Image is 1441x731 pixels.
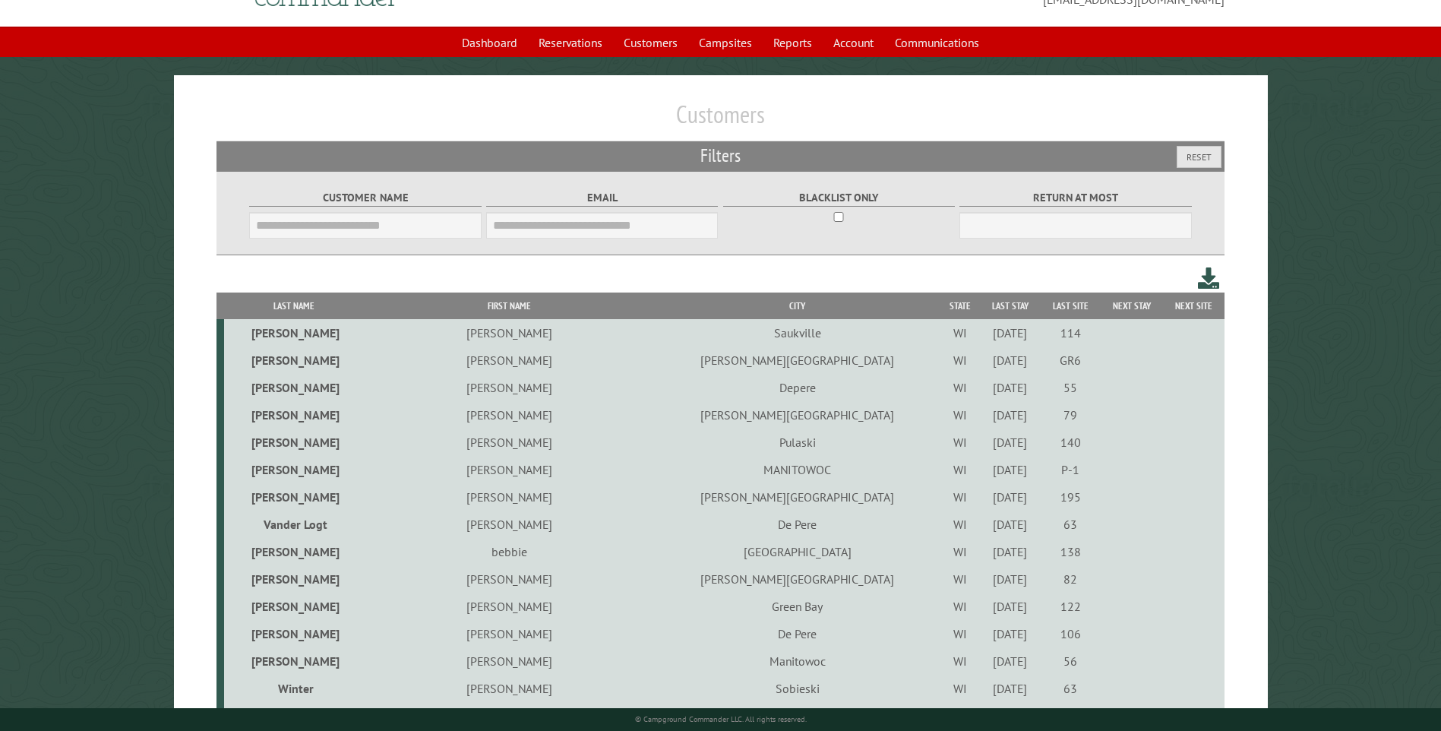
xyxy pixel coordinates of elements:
[982,517,1038,532] div: [DATE]
[1041,647,1101,675] td: 56
[940,401,979,429] td: WI
[654,675,940,702] td: Sobieski
[364,647,655,675] td: [PERSON_NAME]
[364,511,655,538] td: [PERSON_NAME]
[1041,429,1101,456] td: 140
[982,599,1038,614] div: [DATE]
[654,483,940,511] td: [PERSON_NAME][GEOGRAPHIC_DATA]
[364,347,655,374] td: [PERSON_NAME]
[1041,620,1101,647] td: 106
[364,593,655,620] td: [PERSON_NAME]
[654,456,940,483] td: MANITOWOC
[224,538,363,565] td: [PERSON_NAME]
[224,620,363,647] td: [PERSON_NAME]
[654,374,940,401] td: Depere
[940,429,979,456] td: WI
[654,647,940,675] td: Manitowoc
[364,675,655,702] td: [PERSON_NAME]
[1041,401,1101,429] td: 79
[654,565,940,593] td: [PERSON_NAME][GEOGRAPHIC_DATA]
[224,593,363,620] td: [PERSON_NAME]
[224,319,363,347] td: [PERSON_NAME]
[723,189,955,207] label: Blacklist only
[224,565,363,593] td: [PERSON_NAME]
[364,456,655,483] td: [PERSON_NAME]
[1041,538,1101,565] td: 138
[654,702,940,729] td: Brillion
[224,511,363,538] td: Vander Logt
[982,353,1038,368] div: [DATE]
[224,702,363,729] td: [PERSON_NAME]
[615,28,687,57] a: Customers
[1164,293,1225,319] th: Next Site
[364,565,655,593] td: [PERSON_NAME]
[486,189,718,207] label: Email
[940,319,979,347] td: WI
[940,456,979,483] td: WI
[654,319,940,347] td: Saukville
[690,28,761,57] a: Campsites
[224,293,363,319] th: Last Name
[1041,702,1101,729] td: 128
[654,538,940,565] td: [GEOGRAPHIC_DATA]
[982,380,1038,395] div: [DATE]
[654,593,940,620] td: Green Bay
[982,325,1038,340] div: [DATE]
[982,626,1038,641] div: [DATE]
[224,401,363,429] td: [PERSON_NAME]
[982,407,1038,422] div: [DATE]
[1041,374,1101,401] td: 55
[1198,264,1220,293] a: Download this customer list (.csv)
[982,462,1038,477] div: [DATE]
[764,28,821,57] a: Reports
[654,347,940,374] td: [PERSON_NAME][GEOGRAPHIC_DATA]
[453,28,526,57] a: Dashboard
[224,647,363,675] td: [PERSON_NAME]
[940,347,979,374] td: WI
[224,347,363,374] td: [PERSON_NAME]
[654,511,940,538] td: De Pere
[982,435,1038,450] div: [DATE]
[635,714,807,724] small: © Campground Commander LLC. All rights reserved.
[224,456,363,483] td: [PERSON_NAME]
[224,429,363,456] td: [PERSON_NAME]
[1041,456,1101,483] td: P-1
[940,293,979,319] th: State
[216,100,1224,141] h1: Customers
[364,429,655,456] td: [PERSON_NAME]
[982,544,1038,559] div: [DATE]
[1041,347,1101,374] td: GR6
[364,293,655,319] th: First Name
[1041,565,1101,593] td: 82
[1041,293,1101,319] th: Last Site
[364,483,655,511] td: [PERSON_NAME]
[940,565,979,593] td: WI
[216,141,1224,170] h2: Filters
[364,702,655,729] td: [PERSON_NAME]
[654,620,940,647] td: De Pere
[982,681,1038,696] div: [DATE]
[982,489,1038,505] div: [DATE]
[824,28,883,57] a: Account
[1041,593,1101,620] td: 122
[654,401,940,429] td: [PERSON_NAME][GEOGRAPHIC_DATA]
[654,293,940,319] th: City
[940,538,979,565] td: WI
[249,189,481,207] label: Customer Name
[224,374,363,401] td: [PERSON_NAME]
[1041,675,1101,702] td: 63
[1177,146,1221,168] button: Reset
[940,647,979,675] td: WI
[940,511,979,538] td: WI
[940,620,979,647] td: WI
[1041,483,1101,511] td: 195
[940,374,979,401] td: WI
[224,483,363,511] td: [PERSON_NAME]
[364,374,655,401] td: [PERSON_NAME]
[940,483,979,511] td: WI
[982,653,1038,669] div: [DATE]
[979,293,1040,319] th: Last Stay
[886,28,988,57] a: Communications
[529,28,611,57] a: Reservations
[364,319,655,347] td: [PERSON_NAME]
